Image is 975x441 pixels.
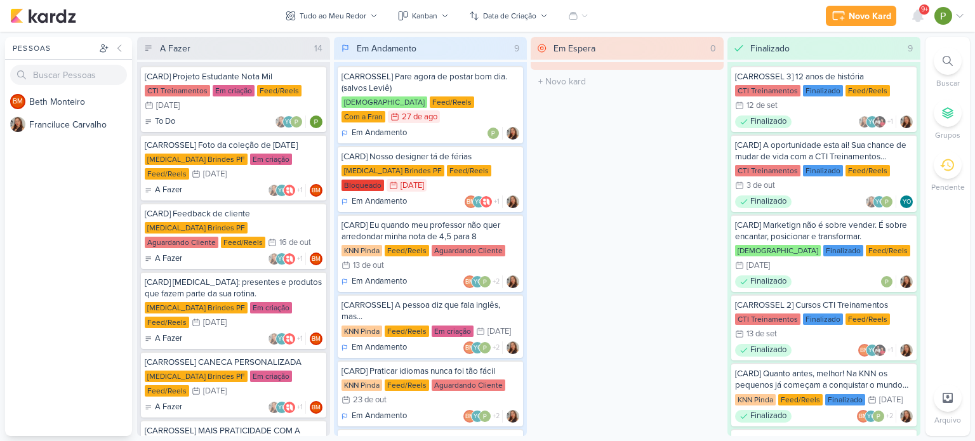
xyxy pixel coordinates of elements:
div: [DEMOGRAPHIC_DATA] [735,245,821,256]
div: Colaboradores: Franciluce Carvalho, Yasmin Oliveira, Paloma Paixão Designer [865,195,896,208]
img: kardz.app [10,8,76,23]
div: [DEMOGRAPHIC_DATA] [342,96,427,108]
div: Colaboradores: Paloma Paixão Designer [880,275,896,288]
div: 9 [903,42,918,55]
div: Yasmin Oliveira [873,195,885,208]
img: Paloma Paixão Designer [479,341,491,354]
div: [CARROSSEL] Foto da coleção de natal [145,140,322,151]
div: 14 [309,42,328,55]
div: [CARD] Marketign não é sobre vender. É sobre encantar, posicionar e transformar. [735,220,913,242]
div: Responsável: Franciluce Carvalho [900,275,913,288]
input: Buscar Pessoas [10,65,127,85]
p: BM [467,199,475,206]
div: Feed/Reels [145,385,189,397]
p: BM [312,188,321,194]
img: Franciluce Carvalho [10,117,25,132]
div: Yasmin Oliveira [866,344,879,357]
div: 0 [705,42,721,55]
div: [CARD] Feedback de cliente [145,208,322,220]
div: KNN Pinda [342,379,382,391]
p: Finalizado [750,410,786,423]
p: BM [465,279,474,286]
p: A Fazer [155,332,182,345]
div: [MEDICAL_DATA] Brindes PF [145,302,248,313]
div: A Fazer [160,42,190,55]
div: [DATE] [401,181,424,190]
div: Feed/Reels [846,165,890,176]
img: Paloma Paixão Designer [872,410,885,423]
p: Em Andamento [352,341,407,354]
p: YO [903,199,911,206]
img: Franciluce Carvalho [507,127,519,140]
div: Com a Fran [342,111,385,122]
div: Colaboradores: Beth Monteiro, Yasmin Oliveira, Paloma Paixão Designer, knnpinda@gmail.com, financ... [463,275,503,288]
div: A Fazer [145,253,182,265]
img: Paloma Paixão Designer [880,275,893,288]
div: Colaboradores: Franciluce Carvalho, Yasmin Oliveira, Allegra Plásticos e Brindes Personalizados, ... [268,184,306,197]
div: [CARROSSEL] Pare agora de postar bom dia. (salvos Leviê) [342,71,519,94]
span: +2 [491,277,500,287]
span: +1 [296,402,303,412]
img: Franciluce Carvalho [507,195,519,208]
div: [MEDICAL_DATA] Brindes PF [145,154,248,165]
div: Finalizado [735,195,792,208]
img: cti direção [873,344,886,357]
span: +1 [886,117,893,127]
img: Franciluce Carvalho [507,341,519,354]
span: +1 [296,334,303,344]
div: Responsável: Paloma Paixão Designer [310,115,322,128]
img: Franciluce Carvalho [268,253,281,265]
div: 3 de out [746,181,775,190]
img: Franciluce Carvalho [268,401,281,414]
p: A Fazer [155,253,182,265]
div: Responsável: Franciluce Carvalho [507,195,519,208]
p: BM [860,348,869,354]
p: YO [278,188,286,194]
span: +1 [296,254,303,264]
div: Feed/Reels [145,168,189,180]
div: Beth Monteiro [310,332,322,345]
div: [CARD] A oportunidade esta ai! Sua chance de mudar de vida com a CTI Treinamentos... [735,140,913,162]
img: Franciluce Carvalho [900,275,913,288]
p: YO [278,336,286,343]
div: [DATE] [203,170,227,178]
p: Em Andamento [352,127,407,140]
img: Paloma Paixão Designer [479,410,491,423]
div: Responsável: Franciluce Carvalho [900,410,913,423]
p: YO [278,405,286,411]
p: Finalizado [750,344,786,357]
div: Aguardando Cliente [432,379,505,391]
p: YO [867,414,875,420]
div: Colaboradores: Beth Monteiro, Yasmin Oliveira, Allegra Plásticos e Brindes Personalizados, Paloma... [465,195,503,208]
div: [CARROSSEL 3] 12 anos de história [735,71,913,82]
p: To Do [155,115,175,128]
div: Responsável: Franciluce Carvalho [507,275,519,288]
p: Em Andamento [352,275,407,288]
div: 9 [509,42,524,55]
div: Responsável: Beth Monteiro [310,401,322,414]
div: [CARD] Eu quando meu professor não quer arredondar minha nota de 4,5 para 8 [342,220,519,242]
p: YO [474,414,482,420]
div: KNN Pinda [342,245,382,256]
div: Aguardando Cliente [145,237,218,248]
div: Feed/Reels [866,245,910,256]
div: Finalizado [825,394,865,405]
p: YO [278,256,286,263]
img: Paloma Paixão Designer [934,7,952,25]
div: Colaboradores: Franciluce Carvalho, Yasmin Oliveira, Paloma Paixão Designer [275,115,306,128]
div: [DATE] [746,261,770,270]
div: Finalizado [803,85,843,96]
div: Em Andamento [342,195,407,208]
img: Franciluce Carvalho [858,115,871,128]
div: [MEDICAL_DATA] Brindes PF [342,165,444,176]
div: CTI Treinamentos [735,85,800,96]
div: Colaboradores: Franciluce Carvalho, Yasmin Oliveira, cti direção, Paloma Paixão Designer [858,115,896,128]
button: Novo Kard [826,6,896,26]
div: F r a n c i l u c e C a r v a l h o [29,118,132,131]
span: +1 [886,345,893,355]
div: Yasmin Oliveira [471,341,484,354]
img: Franciluce Carvalho [900,410,913,423]
p: A Fazer [155,184,182,197]
p: Em Andamento [352,195,407,208]
div: Yasmin Oliveira [471,410,484,423]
